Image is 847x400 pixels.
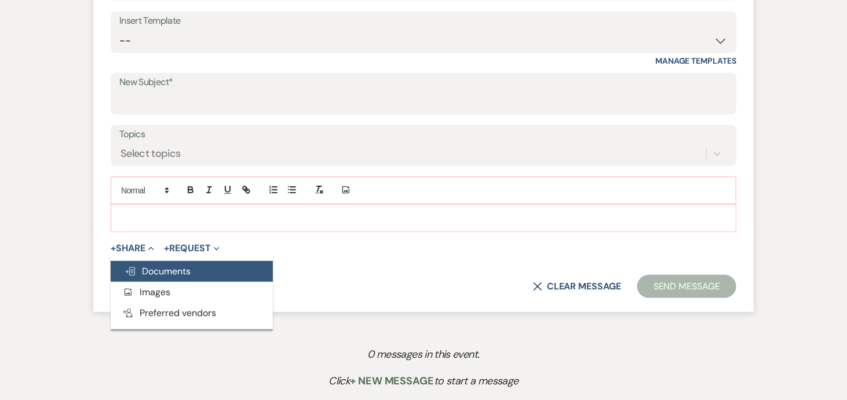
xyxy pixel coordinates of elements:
[125,265,191,277] span: Documents
[111,261,273,282] button: Documents
[119,126,728,143] label: Topics
[121,146,181,162] div: Select topics
[119,74,728,91] label: New Subject*
[120,346,728,363] p: 0 messages in this event.
[111,282,273,303] button: Images
[122,286,170,298] span: Images
[533,282,621,291] button: Clear message
[111,244,116,253] span: +
[655,56,736,66] a: Manage Templates
[637,275,736,298] button: Send Message
[111,244,154,253] button: Share
[119,13,728,30] div: Insert Template
[165,244,170,253] span: +
[165,244,220,253] button: Request
[350,374,434,388] span: + New Message
[120,373,728,390] p: Click to start a message
[111,303,273,324] button: Preferred vendors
